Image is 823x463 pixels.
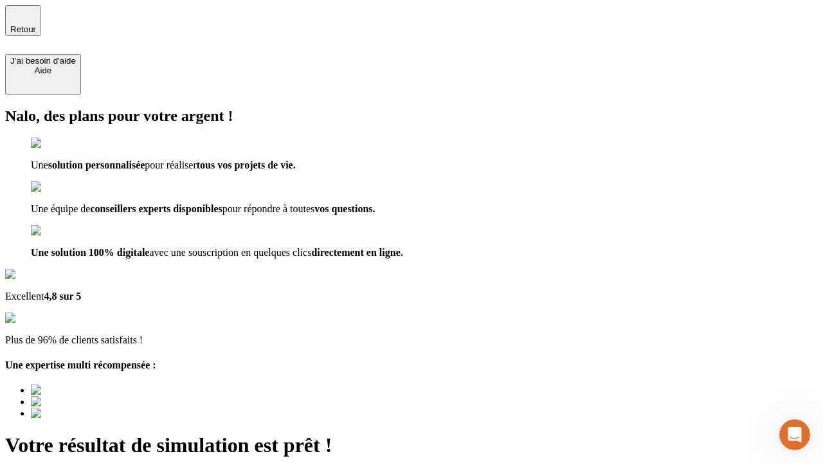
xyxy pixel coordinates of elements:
[5,5,41,36] button: Retour
[197,159,296,170] span: tous vos projets de vie.
[44,291,81,302] span: 4,8 sur 5
[10,66,76,75] div: Aide
[31,408,150,419] img: Best savings advice award
[145,159,196,170] span: pour réaliser
[31,385,150,396] img: Best savings advice award
[31,225,86,237] img: checkmark
[149,247,311,258] span: avec une souscription en quelques clics
[5,269,80,280] img: Google Review
[31,396,150,408] img: Best savings advice award
[31,138,86,149] img: checkmark
[5,359,818,371] h4: Une expertise multi récompensée :
[5,54,81,95] button: J’ai besoin d'aideAide
[10,24,36,34] span: Retour
[314,203,375,214] span: vos questions.
[5,334,818,346] p: Plus de 96% de clients satisfaits !
[5,433,818,457] h1: Votre résultat de simulation est prêt !
[31,181,86,193] img: checkmark
[5,291,44,302] span: Excellent
[5,107,818,125] h2: Nalo, des plans pour votre argent !
[31,247,149,258] span: Une solution 100% digitale
[5,313,69,324] img: reviews stars
[10,56,76,66] div: J’ai besoin d'aide
[48,159,145,170] span: solution personnalisée
[31,159,48,170] span: Une
[90,203,222,214] span: conseillers experts disponibles
[779,419,810,450] iframe: Intercom live chat
[311,247,402,258] span: directement en ligne.
[31,203,90,214] span: Une équipe de
[222,203,315,214] span: pour répondre à toutes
